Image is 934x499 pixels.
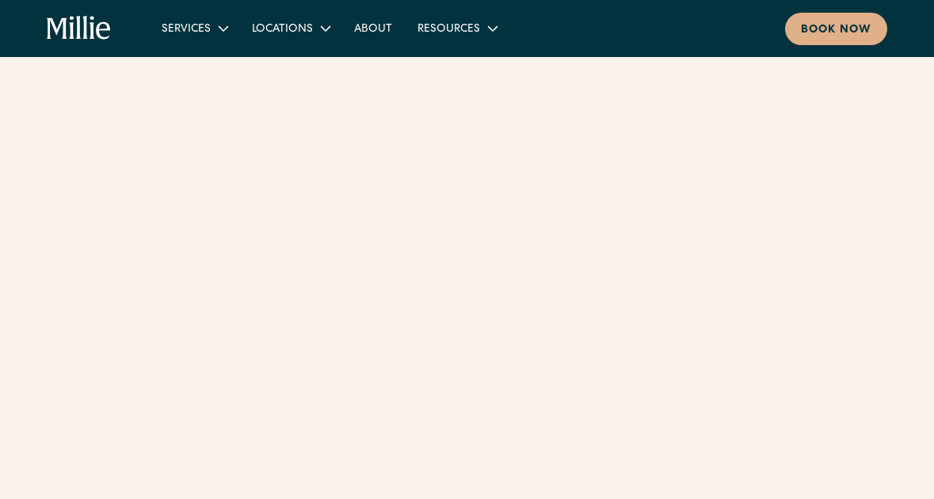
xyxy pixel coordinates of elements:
[801,22,871,39] div: Book now
[239,15,341,41] div: Locations
[162,21,211,38] div: Services
[47,16,111,41] a: home
[149,15,239,41] div: Services
[417,21,480,38] div: Resources
[405,15,509,41] div: Resources
[341,15,405,41] a: About
[252,21,313,38] div: Locations
[785,13,887,45] a: Book now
